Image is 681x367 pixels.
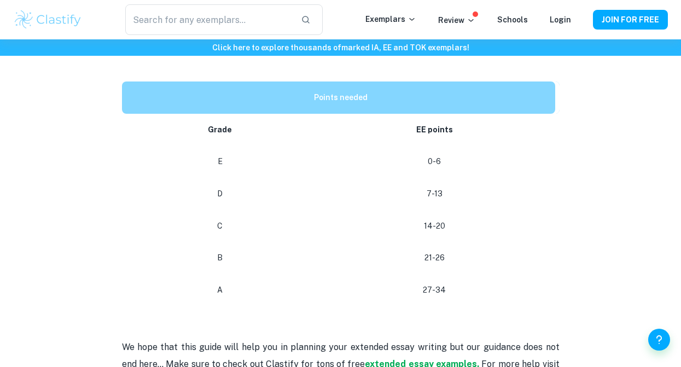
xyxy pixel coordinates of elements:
button: JOIN FOR FREE [593,10,668,30]
p: A [135,283,306,298]
p: 27-34 [323,283,546,298]
p: C [135,219,306,234]
h6: Click here to explore thousands of marked IA, EE and TOK exemplars ! [2,42,679,54]
a: Schools [497,15,528,24]
img: Clastify logo [13,9,83,31]
p: E [135,154,306,169]
a: Login [550,15,571,24]
p: Review [438,14,475,26]
p: 14-20 [323,219,546,234]
p: Exemplars [365,13,416,25]
p: Points needed [135,90,546,105]
strong: Grade [208,125,232,134]
p: 0-6 [323,154,546,169]
input: Search for any exemplars... [125,4,293,35]
p: 7-13 [323,187,546,201]
p: B [135,251,306,265]
p: D [135,187,306,201]
p: 21-26 [323,251,546,265]
strong: EE points [416,125,453,134]
button: Help and Feedback [648,329,670,351]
